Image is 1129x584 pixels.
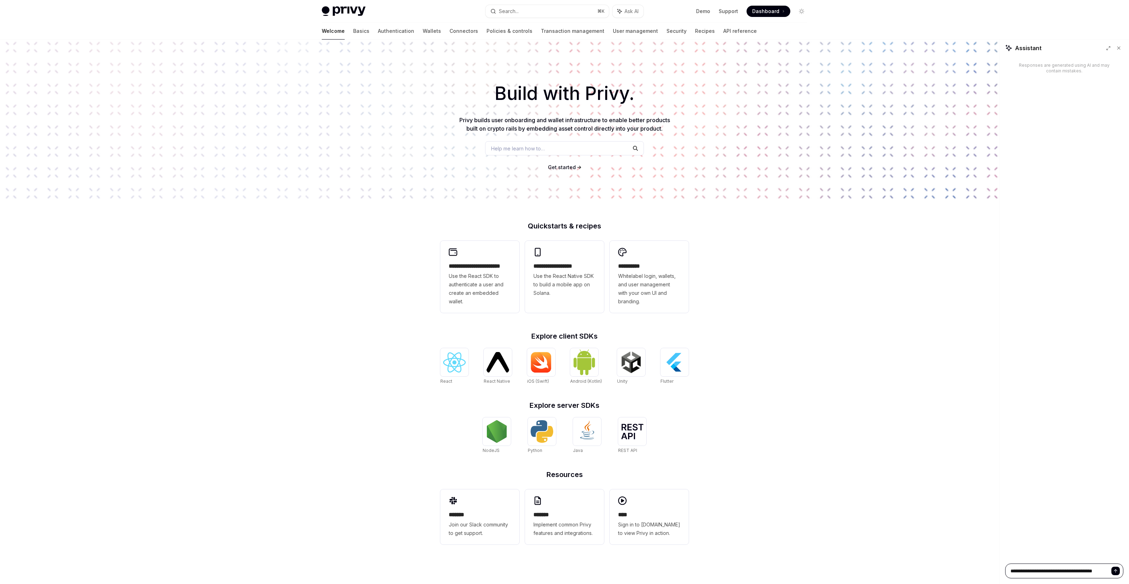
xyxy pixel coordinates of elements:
[660,379,674,384] span: Flutter
[618,448,637,453] span: REST API
[440,333,689,340] h2: Explore client SDKs
[617,348,645,385] a: UnityUnity
[696,8,710,15] a: Demo
[610,489,689,544] a: ****Sign in to [DOMAIN_NAME] to view Privy in action.
[525,489,604,544] a: **** **Implement common Privy features and integrations.
[485,5,609,18] button: Search...⌘K
[570,379,602,384] span: Android (Kotlin)
[541,23,604,40] a: Transaction management
[612,5,644,18] button: Ask AI
[620,351,642,374] img: Unity
[624,8,639,15] span: Ask AI
[449,520,511,537] span: Join our Slack community to get support.
[491,145,545,152] span: Help me learn how to…
[610,241,689,313] a: **** *****Whitelabel login, wallets, and user management with your own UI and branding.
[533,520,596,537] span: Implement common Privy features and integrations.
[440,402,689,409] h2: Explore server SDKs
[484,379,510,384] span: React Native
[660,348,689,385] a: FlutterFlutter
[11,80,1118,107] h1: Build with Privy.
[487,352,509,372] img: React Native
[487,23,532,40] a: Policies & controls
[621,424,644,439] img: REST API
[747,6,790,17] a: Dashboard
[796,6,807,17] button: Toggle dark mode
[576,420,598,443] img: Java
[695,23,715,40] a: Recipes
[449,272,511,306] span: Use the React SDK to authenticate a user and create an embedded wallet.
[1016,62,1112,74] div: Responses are generated using AI and may contain mistakes.
[752,8,779,15] span: Dashboard
[618,520,680,537] span: Sign in to [DOMAIN_NAME] to view Privy in action.
[440,489,519,544] a: **** **Join our Slack community to get support.
[449,23,478,40] a: Connectors
[573,349,596,375] img: Android (Kotlin)
[548,164,576,171] a: Get started
[618,272,680,306] span: Whitelabel login, wallets, and user management with your own UI and branding.
[459,117,670,132] span: Privy builds user onboarding and wallet infrastructure to enable better products built on crypto ...
[322,6,366,16] img: light logo
[499,7,519,16] div: Search...
[322,23,345,40] a: Welcome
[440,348,469,385] a: ReactReact
[531,420,553,443] img: Python
[597,8,605,14] span: ⌘ K
[663,351,686,374] img: Flutter
[570,348,602,385] a: Android (Kotlin)Android (Kotlin)
[484,348,512,385] a: React NativeReact Native
[440,222,689,230] h2: Quickstarts & recipes
[1015,44,1042,52] span: Assistant
[528,417,556,454] a: PythonPython
[527,379,549,384] span: iOS (Swift)
[548,164,576,170] span: Get started
[525,241,604,313] a: **** **** **** ***Use the React Native SDK to build a mobile app on Solana.
[483,448,500,453] span: NodeJS
[573,448,583,453] span: Java
[353,23,369,40] a: Basics
[719,8,738,15] a: Support
[618,417,646,454] a: REST APIREST API
[485,420,508,443] img: NodeJS
[440,471,689,478] h2: Resources
[613,23,658,40] a: User management
[378,23,414,40] a: Authentication
[1111,567,1120,575] button: Send message
[528,448,542,453] span: Python
[443,352,466,373] img: React
[573,417,601,454] a: JavaJava
[527,348,555,385] a: iOS (Swift)iOS (Swift)
[617,379,628,384] span: Unity
[533,272,596,297] span: Use the React Native SDK to build a mobile app on Solana.
[666,23,687,40] a: Security
[530,352,553,373] img: iOS (Swift)
[483,417,511,454] a: NodeJSNodeJS
[723,23,757,40] a: API reference
[423,23,441,40] a: Wallets
[440,379,452,384] span: React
